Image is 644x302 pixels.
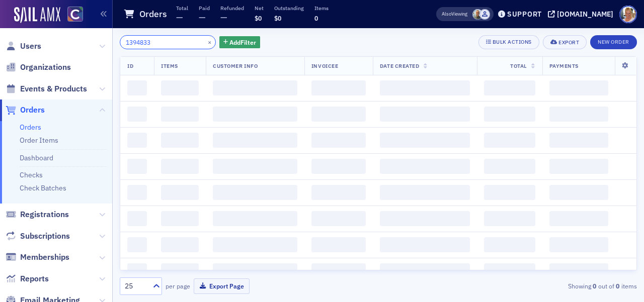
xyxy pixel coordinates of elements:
span: ‌ [161,237,199,252]
div: Showing out of items [471,281,637,290]
span: ‌ [213,211,297,226]
p: Net [255,5,264,12]
span: 0 [314,14,318,22]
button: Export [543,35,587,49]
span: ‌ [213,159,297,174]
span: ‌ [549,159,608,174]
span: Orders [20,105,45,116]
div: Export [558,40,579,45]
span: Viewing [442,11,467,18]
span: Memberships [20,252,69,263]
span: ‌ [484,263,535,278]
span: ‌ [311,185,366,200]
p: Items [314,5,329,12]
span: ‌ [380,159,470,174]
div: Also [442,11,451,17]
span: ‌ [484,211,535,226]
a: Users [6,41,41,52]
a: Memberships [6,252,69,263]
div: 25 [125,281,147,291]
span: ‌ [213,107,297,122]
span: Subscriptions [20,231,70,242]
span: ‌ [549,133,608,148]
span: ‌ [161,263,199,278]
span: ‌ [213,185,297,200]
h1: Orders [139,8,167,20]
a: View Homepage [60,7,83,24]
span: ‌ [380,80,470,95]
span: ‌ [549,80,608,95]
button: AddFilter [219,36,261,49]
p: Paid [199,5,210,12]
span: ‌ [484,237,535,252]
button: New Order [590,35,637,49]
a: Order Items [20,136,58,145]
span: ‌ [484,133,535,148]
div: Support [507,10,542,19]
span: ‌ [161,159,199,174]
span: ‌ [380,133,470,148]
span: ‌ [484,159,535,174]
span: Users [20,41,41,52]
strong: 0 [591,281,598,290]
span: Floria Group [479,9,490,20]
a: Checks [20,170,43,179]
span: $0 [274,14,281,22]
a: Check Batches [20,183,66,192]
span: ‌ [127,237,147,252]
span: Registrations [20,209,69,220]
a: Registrations [6,209,69,220]
a: Subscriptions [6,231,70,242]
p: Refunded [220,5,244,12]
span: ‌ [213,80,297,95]
a: Orders [6,105,45,116]
span: Date Created [380,62,419,69]
img: SailAMX [67,7,83,22]
span: ‌ [380,107,470,122]
div: Bulk Actions [493,39,532,45]
span: Derrol Moorhead [472,9,483,20]
span: Organizations [20,62,71,73]
span: Events & Products [20,83,87,94]
span: ‌ [161,107,199,122]
span: ‌ [549,237,608,252]
button: × [205,37,214,46]
span: ‌ [311,263,366,278]
span: ‌ [311,159,366,174]
span: ‌ [549,263,608,278]
span: Profile [619,6,637,23]
p: Outstanding [274,5,304,12]
a: Reports [6,273,49,284]
span: ‌ [127,133,147,148]
a: Dashboard [20,153,53,162]
span: ‌ [213,263,297,278]
span: ‌ [127,263,147,278]
span: ‌ [311,237,366,252]
span: ‌ [484,185,535,200]
a: Events & Products [6,83,87,94]
span: ‌ [161,133,199,148]
span: $0 [255,14,262,22]
span: ‌ [380,237,470,252]
button: Bulk Actions [478,35,539,49]
span: ‌ [549,185,608,200]
button: Export Page [194,278,250,294]
span: ‌ [311,211,366,226]
a: Organizations [6,62,71,73]
a: SailAMX [14,7,60,23]
span: Reports [20,273,49,284]
span: ‌ [213,237,297,252]
span: Invoicee [311,62,338,69]
span: ‌ [484,107,535,122]
span: — [199,12,206,23]
span: ‌ [380,263,470,278]
span: ‌ [127,159,147,174]
span: Total [510,62,527,69]
label: per page [166,281,190,290]
span: ‌ [484,80,535,95]
span: — [176,12,183,23]
span: ‌ [311,80,366,95]
a: Orders [20,123,41,132]
span: Add Filter [229,38,256,47]
span: Items [161,62,178,69]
